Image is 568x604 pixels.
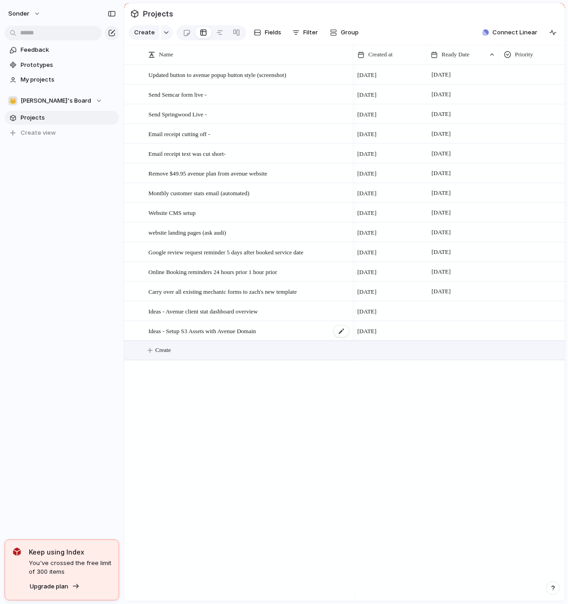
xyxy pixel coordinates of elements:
[357,248,377,257] span: [DATE]
[148,266,277,277] span: Online Booking reminders 24 hours prior 1 hour prior
[442,50,470,59] span: Ready Date
[148,89,207,99] span: Send Semcar form live -
[429,109,453,120] span: [DATE]
[5,58,119,72] a: Prototypes
[21,113,116,122] span: Projects
[5,111,119,125] a: Projects
[148,325,256,336] span: Ideas - Setup S3 Assets with Avenue Domain
[429,207,453,218] span: [DATE]
[148,286,297,297] span: Carry over all existing mechanic forms to zach's new template
[357,110,377,119] span: [DATE]
[368,50,393,59] span: Created at
[21,96,91,105] span: [PERSON_NAME]'s Board
[357,327,377,336] span: [DATE]
[148,128,210,139] span: Email receipt cutting off -
[429,148,453,159] span: [DATE]
[357,228,377,237] span: [DATE]
[357,307,377,316] span: [DATE]
[341,28,359,37] span: Group
[265,28,281,37] span: Fields
[148,168,268,178] span: Remove $49.95 avenue plan from avenue website
[4,6,45,21] button: sonder
[515,50,533,59] span: Priority
[357,209,377,218] span: [DATE]
[5,94,119,108] button: 👑[PERSON_NAME]'s Board
[5,43,119,57] a: Feedback
[429,89,453,100] span: [DATE]
[492,28,537,37] span: Connect Linear
[27,580,82,593] button: Upgrade plan
[21,45,116,55] span: Feedback
[429,69,453,80] span: [DATE]
[155,346,171,355] span: Create
[429,227,453,238] span: [DATE]
[5,73,119,87] a: My projects
[141,5,175,22] span: Projects
[250,25,285,40] button: Fields
[357,287,377,297] span: [DATE]
[21,75,116,84] span: My projects
[289,25,322,40] button: Filter
[429,286,453,297] span: [DATE]
[148,306,258,316] span: Ideas - Avenue client stat dashboard overview
[148,207,196,218] span: Website CMS setup
[29,547,111,557] span: Keep using Index
[429,247,453,258] span: [DATE]
[30,582,68,591] span: Upgrade plan
[357,71,377,80] span: [DATE]
[159,50,173,59] span: Name
[129,25,159,40] button: Create
[21,128,56,137] span: Create view
[357,169,377,178] span: [DATE]
[29,559,111,577] span: You've crossed the free limit of 300 items
[357,149,377,159] span: [DATE]
[148,227,226,237] span: website landing pages (ask audi)
[148,247,303,257] span: Google review request reminder 5 days after booked service date
[429,187,453,198] span: [DATE]
[357,268,377,277] span: [DATE]
[357,189,377,198] span: [DATE]
[325,25,363,40] button: Group
[5,126,119,140] button: Create view
[357,90,377,99] span: [DATE]
[429,266,453,277] span: [DATE]
[429,168,453,179] span: [DATE]
[303,28,318,37] span: Filter
[148,69,286,80] span: Updated button to avenue popup button style (screenshot)
[429,128,453,139] span: [DATE]
[8,9,29,18] span: sonder
[134,28,155,37] span: Create
[148,109,207,119] span: Send Springwood Live -
[148,187,249,198] span: Monthly customer stats email (automated)
[357,130,377,139] span: [DATE]
[8,96,17,105] div: 👑
[148,148,226,159] span: Email receipt text was cut short-
[479,26,541,39] button: Connect Linear
[21,60,116,70] span: Prototypes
